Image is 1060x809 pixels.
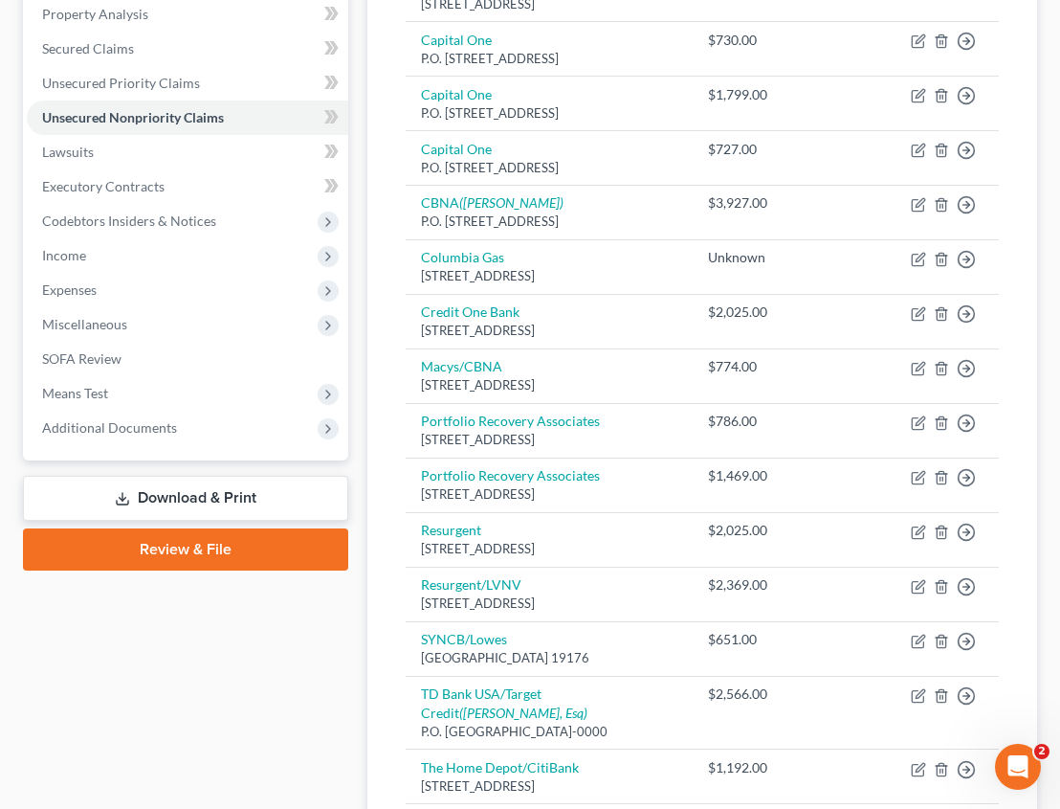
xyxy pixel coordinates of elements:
span: 2 [1034,744,1049,759]
div: $2,025.00 [708,521,775,540]
a: Macys/CBNA [421,358,502,374]
span: Unsecured Priority Claims [42,75,200,91]
div: [STREET_ADDRESS] [421,777,677,796]
div: [STREET_ADDRESS] [421,595,677,613]
i: ([PERSON_NAME], Esq) [459,705,587,721]
span: Unsecured Nonpriority Claims [42,109,224,125]
a: Lawsuits [27,135,348,169]
div: [STREET_ADDRESS] [421,540,677,558]
div: $727.00 [708,140,775,159]
div: $1,192.00 [708,758,775,777]
div: [STREET_ADDRESS] [421,322,677,340]
div: [GEOGRAPHIC_DATA] 19176 [421,649,677,667]
a: TD Bank USA/Target Credit([PERSON_NAME], Esq) [421,685,587,721]
a: Resurgent/LVNV [421,576,521,593]
span: Expenses [42,281,97,298]
div: [STREET_ADDRESS] [421,485,677,504]
div: $774.00 [708,357,775,376]
iframe: Intercom live chat [995,744,1041,790]
div: $1,799.00 [708,85,775,104]
div: $2,566.00 [708,685,775,704]
div: [STREET_ADDRESS] [421,431,677,449]
div: $786.00 [708,412,775,431]
a: Unsecured Nonpriority Claims [27,101,348,135]
a: SYNCB/Lowes [421,631,507,647]
a: CBNA([PERSON_NAME]) [421,194,563,211]
span: Means Test [42,385,108,401]
a: The Home Depot/CitiBank [421,759,579,775]
div: P.O. [GEOGRAPHIC_DATA]-0000 [421,723,677,741]
div: $2,369.00 [708,575,775,595]
a: Capital One [421,32,492,48]
div: P.O. [STREET_ADDRESS] [421,159,677,177]
div: P.O. [STREET_ADDRESS] [421,213,677,231]
div: $1,469.00 [708,466,775,485]
a: Executory Contracts [27,169,348,204]
div: P.O. [STREET_ADDRESS] [421,104,677,123]
a: Download & Print [23,476,348,521]
a: Columbia Gas [421,249,504,265]
a: Review & File [23,528,348,571]
a: Capital One [421,141,492,157]
span: Lawsuits [42,144,94,160]
span: Additional Documents [42,419,177,436]
a: Unsecured Priority Claims [27,66,348,101]
a: Secured Claims [27,32,348,66]
span: SOFA Review [42,350,121,367]
div: Unknown [708,248,775,267]
a: Resurgent [421,522,481,538]
a: Capital One [421,86,492,102]
a: Portfolio Recovery Associates [421,413,600,429]
span: Property Analysis [42,6,148,22]
div: $3,927.00 [708,193,775,213]
div: $2,025.00 [708,303,775,322]
span: Secured Claims [42,40,134,56]
div: $730.00 [708,31,775,50]
span: Miscellaneous [42,316,127,332]
a: Credit One Bank [421,303,519,320]
i: ([PERSON_NAME]) [459,194,563,211]
span: Executory Contracts [42,178,165,194]
a: Portfolio Recovery Associates [421,467,600,483]
div: P.O. [STREET_ADDRESS] [421,50,677,68]
div: [STREET_ADDRESS] [421,376,677,394]
a: SOFA Review [27,342,348,376]
div: [STREET_ADDRESS] [421,267,677,285]
span: Income [42,247,86,263]
div: $651.00 [708,630,775,649]
span: Codebtors Insiders & Notices [42,213,216,229]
